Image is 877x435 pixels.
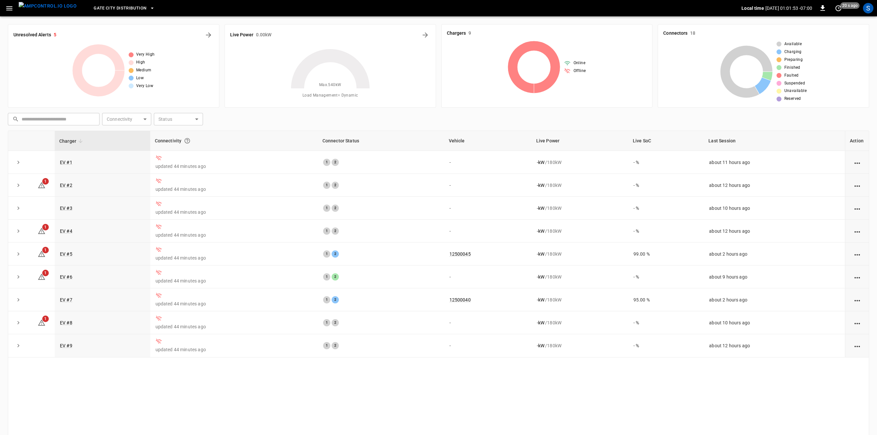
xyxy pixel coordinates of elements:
p: updated 44 minutes ago [155,346,313,353]
button: expand row [13,226,23,236]
div: 2 [332,205,339,212]
div: 1 [323,227,330,235]
td: - [444,151,532,174]
div: 2 [332,159,339,166]
td: - % [628,334,704,357]
th: Live SoC [628,131,704,151]
div: / 180 kW [537,274,623,280]
div: 2 [332,342,339,349]
span: Max. 540 kW [319,82,341,88]
button: set refresh interval [833,3,844,13]
a: 12500040 [449,297,471,302]
span: Gate City Distribution [94,5,146,12]
div: action cell options [853,274,861,280]
h6: 5 [54,31,56,39]
td: 95.00 % [628,288,704,311]
td: - [444,197,532,220]
td: - % [628,265,704,288]
p: updated 44 minutes ago [155,255,313,261]
span: Online [573,60,585,66]
div: profile-icon [863,3,873,13]
div: 1 [323,159,330,166]
div: 1 [323,342,330,349]
td: - % [628,174,704,197]
span: Reserved [784,96,801,102]
div: 1 [323,273,330,281]
div: 2 [332,250,339,258]
button: Energy Overview [420,30,430,40]
a: EV #7 [60,297,72,302]
div: 2 [332,319,339,326]
span: Available [784,41,802,47]
div: / 180 kW [537,182,623,189]
th: Live Power [532,131,628,151]
span: Very High [136,51,155,58]
td: about 12 hours ago [704,174,845,197]
div: action cell options [853,342,861,349]
p: - kW [537,159,544,166]
span: Charger [59,137,85,145]
td: about 9 hours ago [704,265,845,288]
button: expand row [13,157,23,167]
button: expand row [13,295,23,305]
button: expand row [13,203,23,213]
td: - [444,174,532,197]
h6: 0.00 kW [256,31,272,39]
span: Suspended [784,80,805,87]
th: Last Session [704,131,845,151]
span: Low [136,75,144,82]
td: about 2 hours ago [704,288,845,311]
span: 1 [42,247,49,253]
p: updated 44 minutes ago [155,232,313,238]
p: - kW [537,319,544,326]
div: 2 [332,296,339,303]
th: Action [845,131,869,151]
span: 1 [42,316,49,322]
a: 1 [38,182,46,187]
div: 1 [323,205,330,212]
td: - % [628,311,704,334]
div: action cell options [853,159,861,166]
p: [DATE] 01:01:53 -07:00 [765,5,812,11]
td: - [444,220,532,243]
span: Load Management = Dynamic [302,92,358,99]
span: Preparing [784,57,803,63]
p: updated 44 minutes ago [155,323,313,330]
p: - kW [537,297,544,303]
span: Finished [784,64,800,71]
td: - % [628,151,704,174]
div: 1 [323,296,330,303]
span: Very Low [136,83,153,89]
p: - kW [537,274,544,280]
span: Offline [573,68,586,74]
div: 2 [332,273,339,281]
div: / 180 kW [537,251,623,257]
a: 1 [38,274,46,279]
p: updated 44 minutes ago [155,186,313,192]
a: 1 [38,228,46,233]
a: 12500045 [449,251,471,257]
div: action cell options [853,182,861,189]
a: EV #4 [60,228,72,234]
td: - [444,311,532,334]
span: Medium [136,67,151,74]
td: - [444,265,532,288]
span: High [136,59,145,66]
p: - kW [537,182,544,189]
div: / 180 kW [537,319,623,326]
p: updated 44 minutes ago [155,163,313,170]
div: Connectivity [155,135,313,147]
h6: Chargers [447,30,466,37]
div: action cell options [853,205,861,211]
div: 2 [332,182,339,189]
img: ampcontrol.io logo [19,2,77,10]
h6: 9 [468,30,471,37]
p: - kW [537,205,544,211]
h6: Connectors [663,30,687,37]
div: / 180 kW [537,297,623,303]
a: EV #2 [60,183,72,188]
td: about 2 hours ago [704,243,845,265]
td: about 10 hours ago [704,311,845,334]
p: - kW [537,342,544,349]
div: 1 [323,250,330,258]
